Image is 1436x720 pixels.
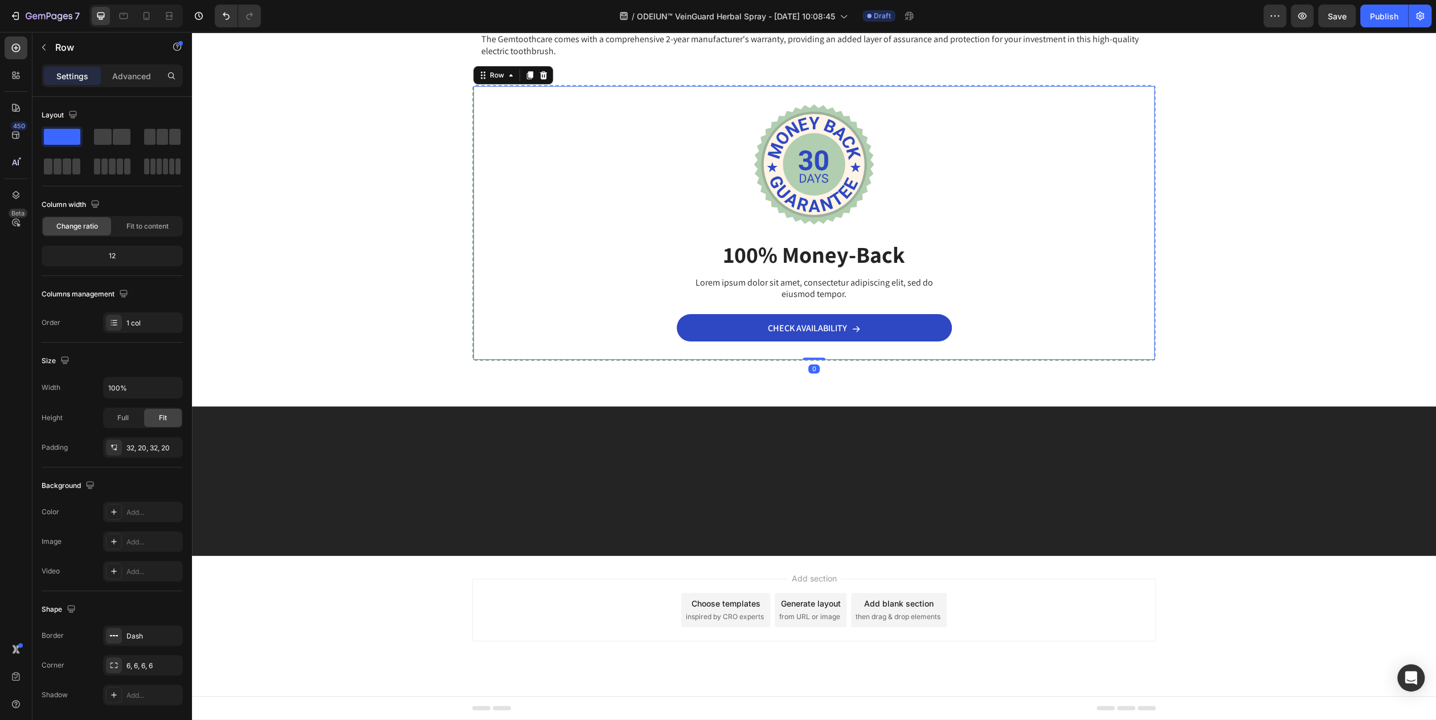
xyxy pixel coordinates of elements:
p: Lorem ipsum dolor sit amet, consectetur adipiscing elit, sed do eiusmod tempor. [497,245,747,269]
div: Shape [42,602,78,617]
img: gempages_493620733700736117-1f6e99b4-bb4e-4ec0-b7fa-7ba8069872e8.svg [562,72,682,193]
div: 0 [616,332,628,341]
div: Shadow [42,690,68,700]
div: 1 col [126,318,180,328]
span: Add section [595,540,649,552]
p: Advanced [112,70,151,82]
div: Layout [42,108,80,123]
p: Settings [56,70,88,82]
p: Row [55,40,152,54]
div: 450 [11,121,27,131]
button: Save [1318,5,1356,27]
div: Beta [9,209,27,218]
p: 7 [75,9,80,23]
span: Fit to content [126,221,169,231]
iframe: Design area [192,32,1436,720]
div: Color [42,507,59,517]
span: Save [1328,11,1347,21]
span: / [632,10,635,22]
div: Generate layout [589,566,649,577]
input: Auto [104,377,182,398]
div: 12 [44,248,181,264]
span: Fit [159,413,167,423]
div: Image [42,536,62,547]
div: Background [42,478,97,494]
button: 7 [5,5,85,27]
div: Undo/Redo [215,5,261,27]
div: Columns management [42,287,130,302]
div: Add... [126,507,180,518]
div: Publish [1370,10,1398,22]
div: Add... [126,690,180,701]
p: CHECK AVAILABILITY [576,291,655,303]
div: Width [42,383,60,393]
div: Height [42,413,63,423]
div: Dash [126,631,180,641]
div: 6, 6, 6, 6 [126,661,180,671]
span: ODEIUN™ VeinGuard Herbal Spray - [DATE] 10:08:45 [637,10,835,22]
div: Add... [126,567,180,577]
span: Full [117,413,129,423]
div: Row [296,38,314,48]
div: Add blank section [672,566,742,577]
div: Choose templates [500,566,568,577]
h2: 100% Money-Back [293,206,951,238]
span: inspired by CRO experts [494,580,572,590]
span: from URL or image [587,580,648,590]
div: Video [42,566,60,576]
button: Publish [1360,5,1408,27]
div: Size [42,353,72,369]
span: Draft [874,11,891,21]
div: Column width [42,197,102,213]
div: Corner [42,660,64,670]
div: Border [42,630,64,641]
div: 32, 20, 32, 20 [126,443,180,453]
div: Padding [42,442,68,453]
div: Order [42,318,60,328]
span: then drag & drop elements [664,580,748,590]
div: Open Intercom Messenger [1397,664,1425,691]
div: Add... [126,537,180,547]
a: CHECK AVAILABILITY [485,282,760,310]
span: Change ratio [56,221,98,231]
